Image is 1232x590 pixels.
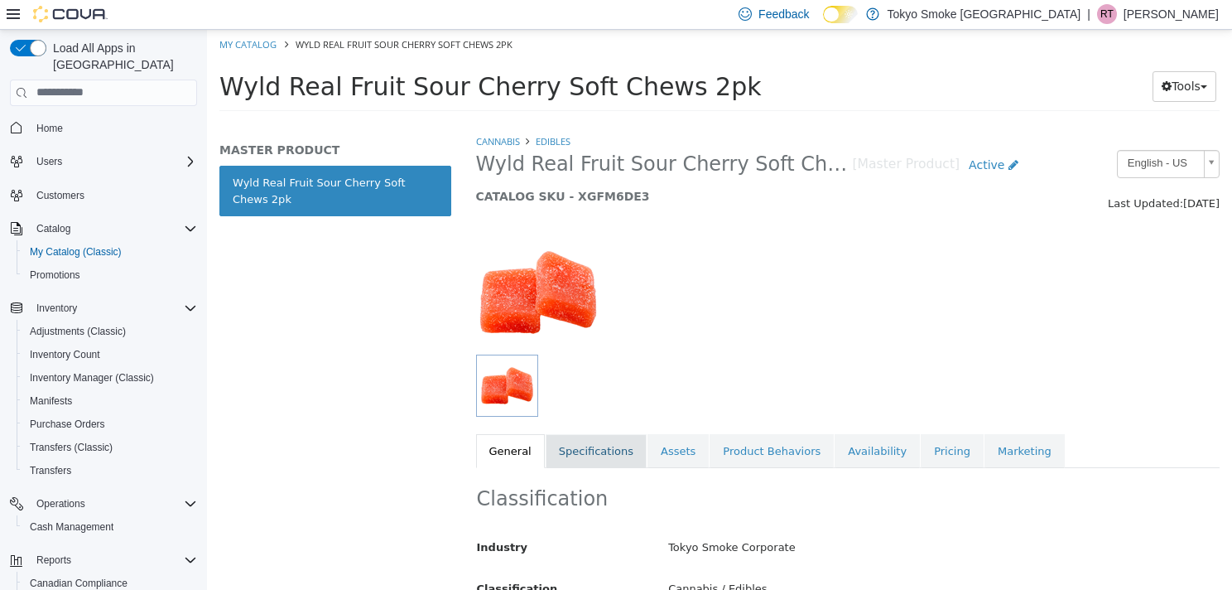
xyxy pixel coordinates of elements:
[3,549,204,572] button: Reports
[30,186,91,206] a: Customers
[30,494,92,514] button: Operations
[30,298,197,318] span: Inventory
[3,150,204,173] button: Users
[23,345,197,365] span: Inventory Count
[12,42,555,71] span: Wyld Real Fruit Sour Cherry Soft Chews 2pk
[23,368,197,388] span: Inventory Manager (Classic)
[976,167,1013,180] span: [DATE]
[30,118,70,138] a: Home
[270,511,321,524] span: Industry
[36,222,70,235] span: Catalog
[30,441,113,454] span: Transfers (Classic)
[269,201,393,325] img: 150
[36,302,77,315] span: Inventory
[269,122,646,147] span: Wyld Real Fruit Sour Cherry Soft Chews 2pk
[23,517,197,537] span: Cash Management
[46,40,197,73] span: Load All Apps in [GEOGRAPHIC_DATA]
[17,515,204,539] button: Cash Management
[36,122,63,135] span: Home
[503,404,627,439] a: Product Behaviors
[30,219,197,239] span: Catalog
[30,520,113,534] span: Cash Management
[36,554,71,567] span: Reports
[23,322,132,341] a: Adjustments (Classic)
[269,404,338,439] a: General
[23,391,197,411] span: Manifests
[17,366,204,389] button: Inventory Manager (Classic)
[449,545,1024,574] div: Cannabis / Edibles
[17,389,204,413] button: Manifests
[910,120,1013,148] a: English - US
[30,550,197,570] span: Reports
[339,404,440,439] a: Specifications
[30,494,197,514] span: Operations
[3,183,204,207] button: Customers
[1100,4,1114,24] span: RT
[23,265,87,285] a: Promotions
[1124,4,1219,24] p: [PERSON_NAME]
[753,120,821,151] a: Active
[33,6,108,22] img: Cova
[30,577,128,590] span: Canadian Compliance
[30,394,72,408] span: Manifests
[23,391,79,411] a: Manifests
[23,438,197,457] span: Transfers (Classic)
[823,6,858,23] input: Dark Mode
[777,404,858,439] a: Marketing
[23,414,197,434] span: Purchase Orders
[449,504,1024,533] div: Tokyo Smoke Corporate
[36,155,62,168] span: Users
[23,438,119,457] a: Transfers (Classic)
[89,8,306,21] span: Wyld Real Fruit Sour Cherry Soft Chews 2pk
[23,414,112,434] a: Purchase Orders
[888,4,1081,24] p: Tokyo Smoke [GEOGRAPHIC_DATA]
[30,325,126,338] span: Adjustments (Classic)
[1097,4,1117,24] div: Raelynn Tucker
[911,121,990,147] span: English - US
[440,404,502,439] a: Assets
[30,185,197,206] span: Customers
[23,242,197,262] span: My Catalog (Classic)
[3,217,204,240] button: Catalog
[23,461,78,481] a: Transfers
[758,6,809,22] span: Feedback
[12,113,244,128] h5: MASTER PRODUCT
[30,298,84,318] button: Inventory
[270,457,1013,482] h2: Classification
[23,517,120,537] a: Cash Management
[269,105,313,118] a: Cannabis
[30,550,78,570] button: Reports
[23,345,107,365] a: Inventory Count
[269,159,821,174] h5: CATALOG SKU - XGFM6DE3
[23,368,161,388] a: Inventory Manager (Classic)
[762,128,797,142] span: Active
[30,118,197,138] span: Home
[30,348,100,361] span: Inventory Count
[823,23,824,24] span: Dark Mode
[17,413,204,436] button: Purchase Orders
[30,245,122,259] span: My Catalog (Classic)
[946,41,1009,72] button: Tools
[23,242,128,262] a: My Catalog (Classic)
[30,268,80,282] span: Promotions
[12,8,70,21] a: My Catalog
[30,464,71,477] span: Transfers
[17,343,204,366] button: Inventory Count
[30,152,197,172] span: Users
[23,265,197,285] span: Promotions
[1087,4,1090,24] p: |
[628,404,713,439] a: Availability
[329,105,363,118] a: Edibles
[3,297,204,320] button: Inventory
[714,404,777,439] a: Pricing
[17,240,204,264] button: My Catalog (Classic)
[23,461,197,481] span: Transfers
[270,553,351,565] span: Classification
[17,320,204,343] button: Adjustments (Classic)
[17,459,204,482] button: Transfers
[36,497,85,510] span: Operations
[17,436,204,459] button: Transfers (Classic)
[30,219,77,239] button: Catalog
[30,418,105,431] span: Purchase Orders
[901,167,976,180] span: Last Updated:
